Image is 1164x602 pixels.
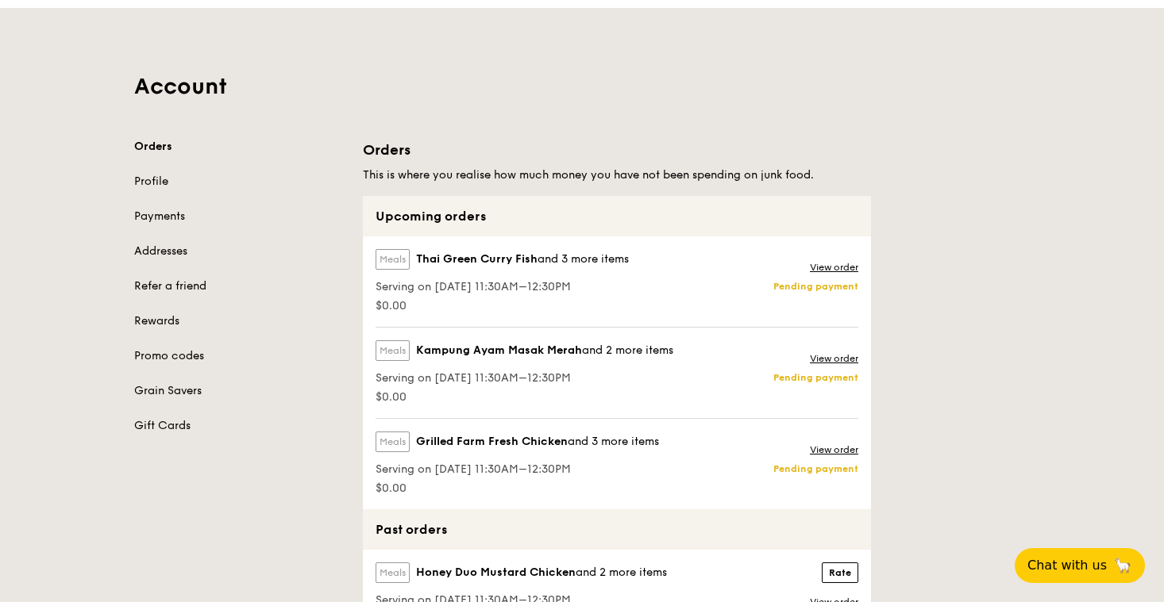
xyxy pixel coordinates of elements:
span: $0.00 [376,298,629,314]
a: Rewards [134,313,344,329]
p: Pending payment [773,280,858,293]
span: Grilled Farm Fresh Chicken [416,434,568,450]
a: Addresses [134,243,344,259]
span: Serving on [DATE] 11:30AM–12:30PM [376,279,629,295]
span: Chat with us [1027,556,1107,575]
a: Orders [134,139,344,155]
a: View order [810,261,858,274]
h5: This is where you realise how much money you have not been spending on junk food. [363,167,871,183]
span: $0.00 [376,389,673,405]
button: Rate [822,562,858,583]
a: Payments [134,209,344,224]
span: 🦙 [1113,556,1132,575]
h1: Account [134,72,1030,101]
a: Grain Savers [134,383,344,399]
button: Chat with us🦙 [1015,548,1145,583]
span: and 2 more items [576,566,667,579]
span: Honey Duo Mustard Chicken [416,565,576,581]
label: Meals [376,249,410,270]
a: Gift Cards [134,418,344,434]
a: Profile [134,174,344,190]
span: and 3 more items [538,252,629,266]
span: Serving on [DATE] 11:30AM–12:30PM [376,370,673,386]
span: Kampung Ayam Masak Merah [416,343,582,359]
label: Meals [376,562,410,583]
h1: Orders [363,139,871,161]
div: Past orders [363,509,871,550]
span: and 2 more items [582,343,673,357]
a: Promo codes [134,348,344,364]
span: $0.00 [376,481,659,497]
div: Upcoming orders [363,196,871,236]
label: Meals [376,340,410,361]
span: and 3 more items [568,435,659,448]
span: Thai Green Curry Fish [416,251,538,267]
a: View order [810,352,858,365]
a: View order [810,443,858,456]
span: Serving on [DATE] 11:30AM–12:30PM [376,462,659,477]
p: Pending payment [773,371,858,384]
a: Refer a friend [134,278,344,294]
p: Pending payment [773,462,858,475]
label: Meals [376,431,410,452]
